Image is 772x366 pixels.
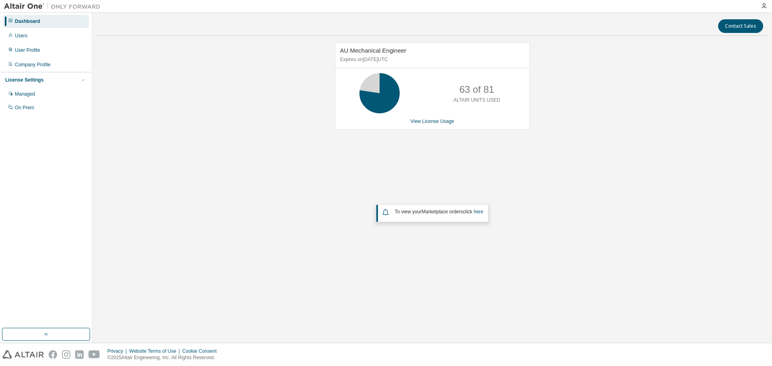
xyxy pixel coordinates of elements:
[107,354,222,361] p: © 2025 Altair Engineering, Inc. All Rights Reserved.
[2,350,44,359] img: altair_logo.svg
[182,348,221,354] div: Cookie Consent
[422,209,463,215] em: Marketplace orders
[15,61,51,68] div: Company Profile
[15,104,34,111] div: On Prem
[15,47,40,53] div: User Profile
[340,47,407,54] span: AU Mechanical Engineer
[129,348,182,354] div: Website Terms of Use
[4,2,105,10] img: Altair One
[340,56,523,63] p: Expires on [DATE] UTC
[88,350,100,359] img: youtube.svg
[62,350,70,359] img: instagram.svg
[454,97,500,104] p: ALTAIR UNITS USED
[49,350,57,359] img: facebook.svg
[107,348,129,354] div: Privacy
[75,350,84,359] img: linkedin.svg
[411,119,454,124] a: View License Usage
[718,19,763,33] button: Contact Sales
[474,209,483,215] a: here
[15,33,27,39] div: Users
[395,209,483,215] span: To view your click
[459,83,494,96] p: 63 of 81
[15,18,40,25] div: Dashboard
[5,77,43,83] div: License Settings
[15,91,35,97] div: Managed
